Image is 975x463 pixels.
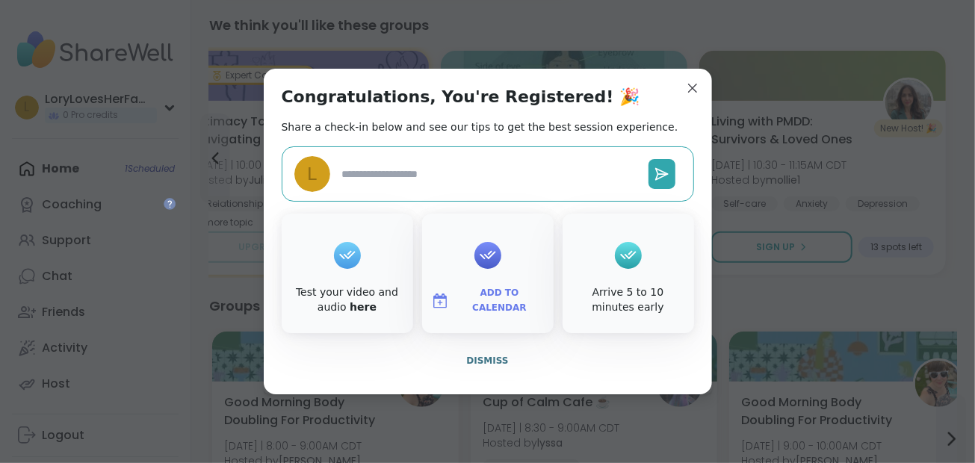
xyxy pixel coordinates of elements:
button: Dismiss [282,345,694,376]
img: ShareWell Logomark [431,292,449,310]
h2: Share a check-in below and see our tips to get the best session experience. [282,119,678,134]
button: Add to Calendar [425,285,551,317]
span: Dismiss [466,355,508,366]
h1: Congratulations, You're Registered! 🎉 [282,87,640,108]
div: Arrive 5 to 10 minutes early [566,285,691,314]
span: Add to Calendar [455,286,545,315]
span: L [307,161,317,187]
div: Test your video and audio [285,285,410,314]
iframe: Spotlight [164,198,176,210]
a: here [350,301,377,313]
